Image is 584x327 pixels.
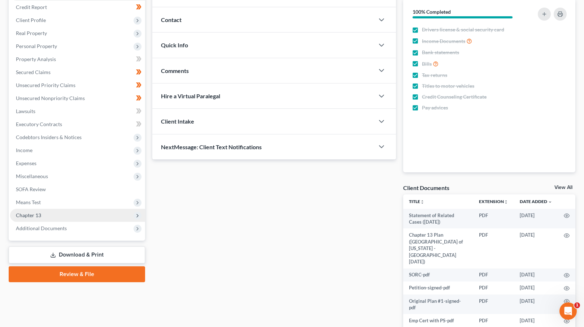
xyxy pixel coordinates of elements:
td: Original Plan #1-signed-pdf [403,294,473,314]
a: Review & File [9,266,145,282]
span: Income [16,147,32,153]
span: Drivers license & social security card [422,26,504,33]
span: Additional Documents [16,225,67,231]
span: Comments [161,67,189,74]
a: SOFA Review [10,183,145,196]
span: 1 [574,302,580,308]
a: Unsecured Nonpriority Claims [10,92,145,105]
span: Miscellaneous [16,173,48,179]
td: PDF [473,268,514,281]
span: Real Property [16,30,47,36]
span: Unsecured Priority Claims [16,82,75,88]
td: PDF [473,294,514,314]
span: Expenses [16,160,36,166]
a: View All [554,185,572,190]
span: Codebtors Insiders & Notices [16,134,82,140]
span: Titles to motor vehicles [422,82,474,90]
span: Tax returns [422,72,447,79]
span: Means Test [16,199,41,205]
td: PDF [473,281,514,294]
span: Client Profile [16,17,46,23]
span: Bills [422,60,432,68]
span: Property Analysis [16,56,56,62]
span: Client Intake [161,118,194,125]
a: Credit Report [10,1,145,14]
span: Contact [161,16,182,23]
td: PDF [473,209,514,229]
a: Date Added expand_more [520,199,552,204]
td: Statement of Related Cases ([DATE]) [403,209,473,229]
span: SOFA Review [16,186,46,192]
span: Credit Report [16,4,47,10]
span: Pay advices [422,104,448,111]
span: Bank statements [422,49,459,56]
td: Petition-signed-pdf [403,281,473,294]
a: Download & Print [9,246,145,263]
span: Secured Claims [16,69,51,75]
div: Client Documents [403,184,449,192]
i: expand_more [548,200,552,204]
a: Extensionunfold_more [479,199,508,204]
span: Income Documents [422,38,465,45]
span: Quick Info [161,42,188,48]
td: [DATE] [514,268,558,281]
a: Unsecured Priority Claims [10,79,145,92]
span: Personal Property [16,43,57,49]
a: Lawsuits [10,105,145,118]
td: Chapter 13 Plan ([GEOGRAPHIC_DATA] of [US_STATE] - [GEOGRAPHIC_DATA] [DATE]) [403,228,473,268]
td: [DATE] [514,294,558,314]
td: [DATE] [514,209,558,229]
a: Secured Claims [10,66,145,79]
a: Executory Contracts [10,118,145,131]
span: Chapter 13 [16,212,41,218]
strong: 100% Completed [413,9,451,15]
span: Executory Contracts [16,121,62,127]
i: unfold_more [504,200,508,204]
span: Hire a Virtual Paralegal [161,92,220,99]
a: Property Analysis [10,53,145,66]
span: NextMessage: Client Text Notifications [161,143,262,150]
td: [DATE] [514,314,558,327]
span: Unsecured Nonpriority Claims [16,95,85,101]
td: PDF [473,314,514,327]
span: Credit Counseling Certificate [422,93,487,100]
td: [DATE] [514,228,558,268]
iframe: Intercom live chat [559,302,577,320]
a: Titleunfold_more [409,199,424,204]
td: [DATE] [514,281,558,294]
td: SORC-pdf [403,268,473,281]
i: unfold_more [420,200,424,204]
td: Emp Cert with PS-pdf [403,314,473,327]
td: PDF [473,228,514,268]
span: Lawsuits [16,108,35,114]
